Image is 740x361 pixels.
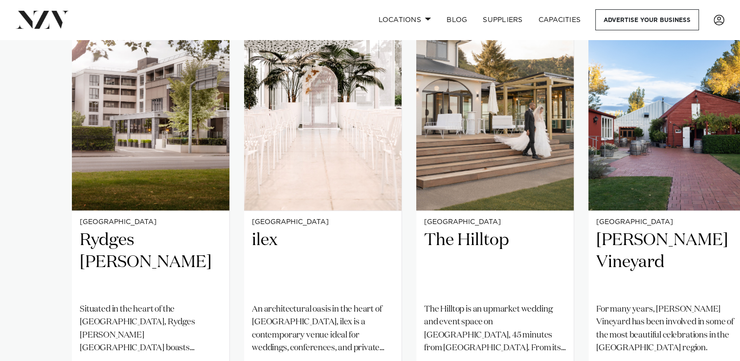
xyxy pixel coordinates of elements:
h2: ilex [252,229,394,295]
a: SUPPLIERS [475,9,530,30]
small: [GEOGRAPHIC_DATA] [424,219,566,226]
a: Locations [370,9,439,30]
small: [GEOGRAPHIC_DATA] [252,219,394,226]
a: BLOG [439,9,475,30]
h2: Rydges [PERSON_NAME] [80,229,222,295]
p: The Hilltop is an upmarket wedding and event space on [GEOGRAPHIC_DATA], 45 minutes from [GEOGRAP... [424,303,566,355]
p: For many years, [PERSON_NAME] Vineyard has been involved in some of the most beautiful celebratio... [596,303,738,355]
a: Capacities [531,9,589,30]
small: [GEOGRAPHIC_DATA] [596,219,738,226]
a: Advertise your business [595,9,699,30]
small: [GEOGRAPHIC_DATA] [80,219,222,226]
img: nzv-logo.png [16,11,69,28]
h2: The Hilltop [424,229,566,295]
h2: [PERSON_NAME] Vineyard [596,229,738,295]
p: An architectural oasis in the heart of [GEOGRAPHIC_DATA], ilex is a contemporary venue ideal for ... [252,303,394,355]
p: Situated in the heart of the [GEOGRAPHIC_DATA], Rydges [PERSON_NAME] [GEOGRAPHIC_DATA] boasts spa... [80,303,222,355]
